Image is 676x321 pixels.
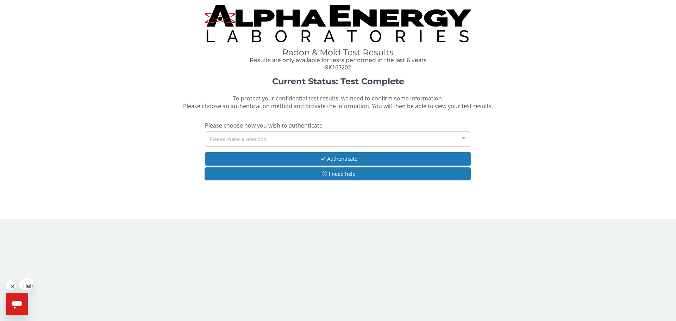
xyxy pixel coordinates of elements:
[183,94,493,110] span: To protect your confidential test results, we need to confirm some information. Please choose an ...
[205,48,471,57] h1: Radon & Mold Test Results
[6,279,16,290] iframe: Close message
[6,293,28,315] iframe: Button to launch messaging window
[205,5,471,42] img: TightCrop.jpg
[205,122,323,129] span: Please choose how you wish to authenticate
[205,152,471,165] button: Authenticate
[205,167,471,180] button: I need help
[325,63,351,71] span: RK163202
[209,135,267,143] span: Please make a selection
[272,76,404,86] strong: Current Status: Test Complete
[19,278,33,290] iframe: Message from company
[205,57,471,63] h4: Results are only available for tests performed in the last 6 years
[4,5,15,11] span: Help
